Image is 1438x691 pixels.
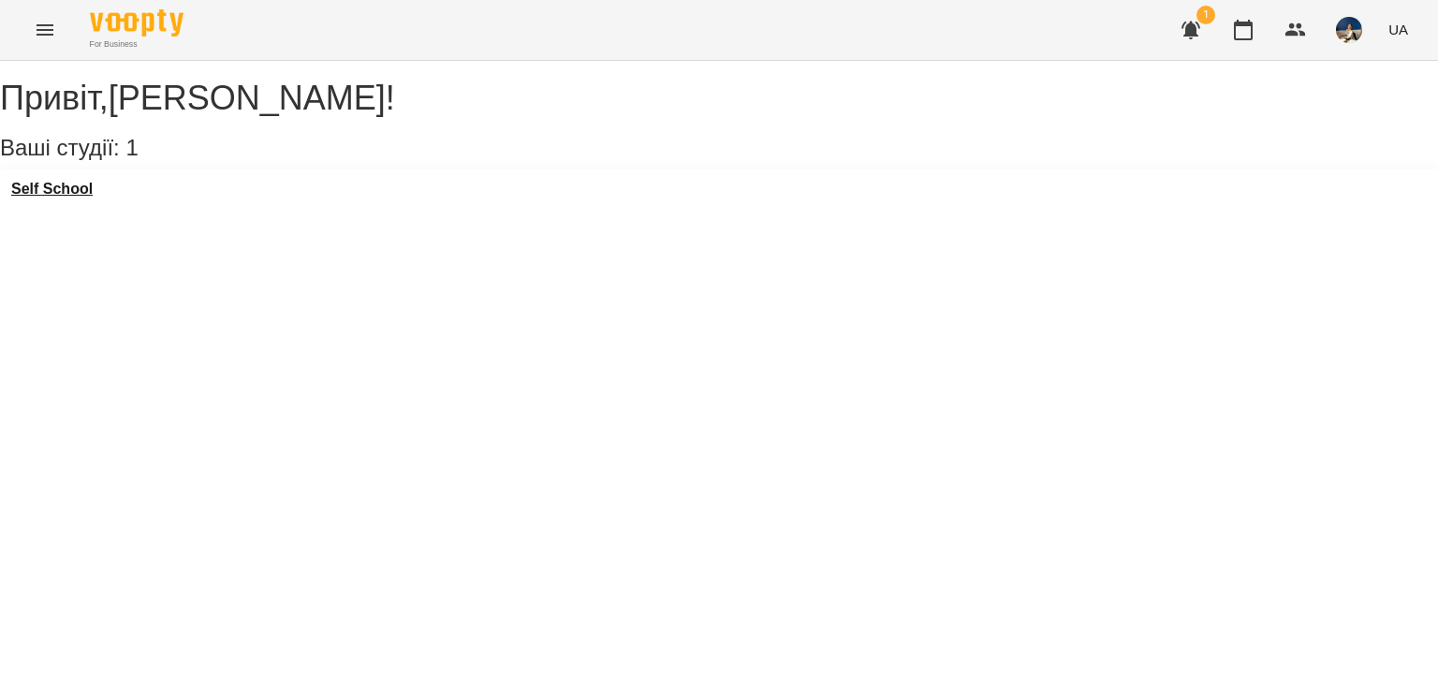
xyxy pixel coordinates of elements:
[1381,12,1416,47] button: UA
[1336,17,1362,43] img: 728131e120417835d086312ced40bd2d.jpg
[22,7,67,52] button: Menu
[125,135,138,160] span: 1
[1388,20,1408,39] span: UA
[11,181,93,198] a: Self School
[90,38,183,51] span: For Business
[90,9,183,37] img: Voopty Logo
[1196,6,1215,24] span: 1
